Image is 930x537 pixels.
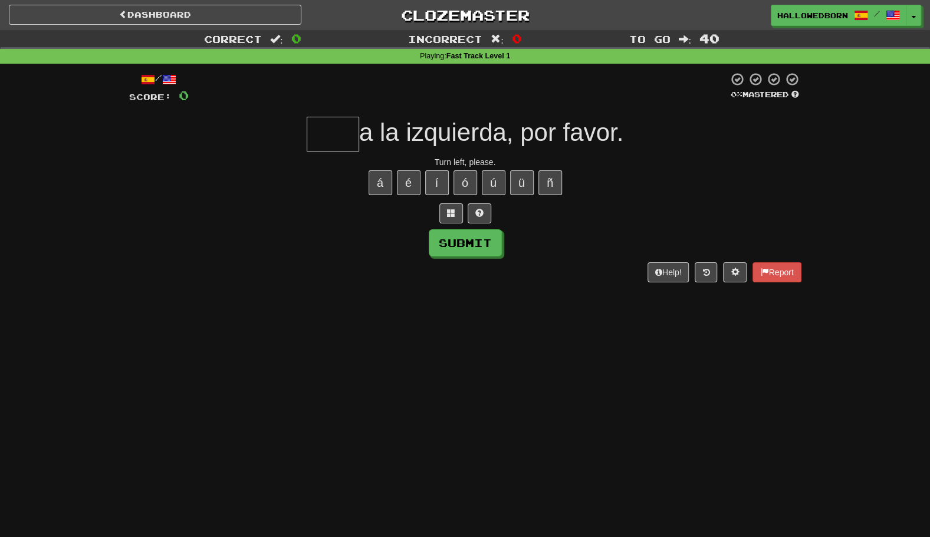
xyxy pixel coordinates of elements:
[129,72,189,87] div: /
[129,92,172,102] span: Score:
[408,33,482,45] span: Incorrect
[204,33,262,45] span: Correct
[319,5,612,25] a: Clozemaster
[678,34,691,44] span: :
[482,170,505,195] button: ú
[512,31,522,45] span: 0
[270,34,283,44] span: :
[397,170,420,195] button: é
[491,34,504,44] span: :
[699,31,719,45] span: 40
[777,10,848,21] span: hallowedborn
[510,170,534,195] button: ü
[648,262,689,282] button: Help!
[359,118,623,146] span: a la izquierda, por favor.
[369,170,392,195] button: á
[771,5,906,26] a: hallowedborn /
[454,170,477,195] button: ó
[9,5,301,25] a: Dashboard
[129,156,801,168] div: Turn left, please.
[429,229,502,256] button: Submit
[446,52,511,60] strong: Fast Track Level 1
[874,9,880,18] span: /
[728,90,801,100] div: Mastered
[439,203,463,223] button: Switch sentence to multiple choice alt+p
[752,262,801,282] button: Report
[179,88,189,103] span: 0
[629,33,670,45] span: To go
[468,203,491,223] button: Single letter hint - you only get 1 per sentence and score half the points! alt+h
[291,31,301,45] span: 0
[731,90,742,99] span: 0 %
[695,262,717,282] button: Round history (alt+y)
[425,170,449,195] button: í
[538,170,562,195] button: ñ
